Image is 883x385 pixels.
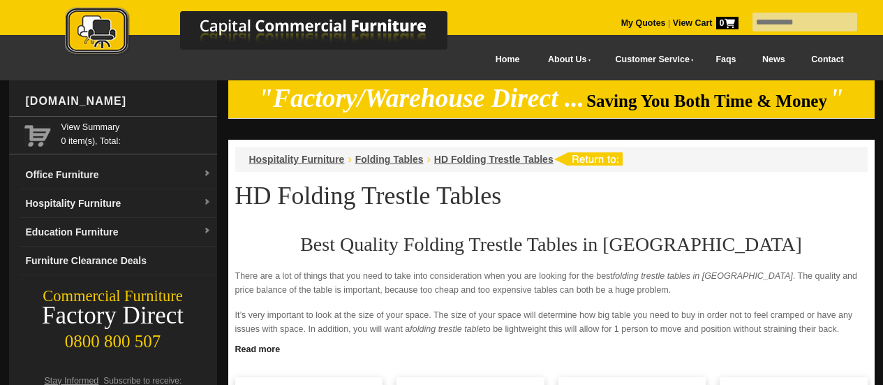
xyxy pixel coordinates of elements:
[621,18,666,28] a: My Quotes
[27,7,515,58] img: Capital Commercial Furniture Logo
[613,271,793,281] em: folding trestle tables in [GEOGRAPHIC_DATA]
[434,154,554,165] a: HD Folding Trestle Tables
[703,44,750,75] a: Faqs
[235,234,868,255] h2: Best Quality Folding Trestle Tables in [GEOGRAPHIC_DATA]
[228,339,875,356] a: Click to read more
[249,154,345,165] a: Hospitality Furniture
[61,120,212,146] span: 0 item(s), Total:
[203,170,212,178] img: dropdown
[203,227,212,235] img: dropdown
[235,308,868,336] p: It’s very important to look at the size of your space. The size of your space will determine how ...
[203,198,212,207] img: dropdown
[20,189,217,218] a: Hospitality Furnituredropdown
[20,161,217,189] a: Office Furnituredropdown
[426,152,430,166] li: ›
[355,154,424,165] a: Folding Tables
[533,44,600,75] a: About Us
[9,325,217,351] div: 0800 800 507
[9,306,217,326] div: Factory Direct
[27,7,515,62] a: Capital Commercial Furniture Logo
[9,286,217,306] div: Commercial Furniture
[61,120,212,134] a: View Summary
[258,84,584,112] em: "Factory/Warehouse Direct ...
[670,18,738,28] a: View Cart0
[20,218,217,247] a: Education Furnituredropdown
[235,182,868,209] h1: HD Folding Trestle Tables
[20,80,217,122] div: [DOMAIN_NAME]
[554,152,623,166] img: return to
[749,44,798,75] a: News
[235,269,868,297] p: There are a lot of things that you need to take into consideration when you are looking for the b...
[20,247,217,275] a: Furniture Clearance Deals
[716,17,739,29] span: 0
[798,44,856,75] a: Contact
[600,44,702,75] a: Customer Service
[829,84,844,112] em: "
[673,18,739,28] strong: View Cart
[410,324,483,334] em: folding trestle table
[586,92,827,110] span: Saving You Both Time & Money
[348,152,351,166] li: ›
